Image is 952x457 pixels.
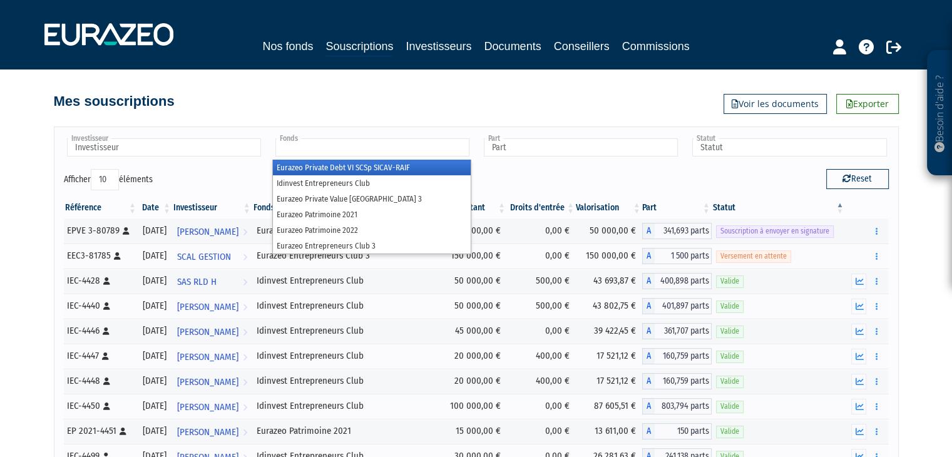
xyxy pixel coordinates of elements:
[257,399,436,413] div: Idinvest Entrepreneurs Club
[441,369,507,394] td: 20 000,00 €
[243,321,247,344] i: Voir l'investisseur
[262,38,313,55] a: Nos fonds
[273,207,471,222] li: Eurazeo Patrimoine 2021
[142,249,168,262] div: [DATE]
[576,269,642,294] td: 43 693,87 €
[102,352,109,360] i: [Français] Personne physique
[114,252,121,260] i: [Français] Personne physique
[243,421,247,444] i: Voir l'investisseur
[655,298,712,314] span: 401,897 parts
[103,277,110,285] i: [Français] Personne physique
[642,348,655,364] span: A
[273,175,471,191] li: Idinvest Entrepreneurs Club
[441,218,507,244] td: 50 000,00 €
[441,197,507,218] th: Montant: activer pour trier la colonne par ordre croissant
[172,197,252,218] th: Investisseur: activer pour trier la colonne par ordre croissant
[243,270,247,294] i: Voir l'investisseur
[243,346,247,369] i: Voir l'investisseur
[642,323,712,339] div: A - Idinvest Entrepreneurs Club
[642,398,712,414] div: A - Idinvest Entrepreneurs Club
[177,220,238,244] span: [PERSON_NAME]
[243,371,247,394] i: Voir l'investisseur
[243,396,247,419] i: Voir l'investisseur
[172,394,252,419] a: [PERSON_NAME]
[441,294,507,319] td: 50 000,00 €
[177,421,238,444] span: [PERSON_NAME]
[642,273,712,289] div: A - Idinvest Entrepreneurs Club
[576,344,642,369] td: 17 521,12 €
[273,160,471,175] li: Eurazeo Private Debt VI SCSp SICAV-RAIF
[507,244,576,269] td: 0,00 €
[123,227,130,235] i: [Français] Personne physique
[142,349,168,362] div: [DATE]
[142,424,168,438] div: [DATE]
[642,197,712,218] th: Part: activer pour trier la colonne par ordre croissant
[103,327,110,335] i: [Français] Personne physique
[172,218,252,244] a: [PERSON_NAME]
[54,94,175,109] h4: Mes souscriptions
[177,270,217,294] span: SAS RLD H
[642,223,655,239] span: A
[273,191,471,207] li: Eurazeo Private Value [GEOGRAPHIC_DATA] 3
[554,38,610,55] a: Conseillers
[716,326,744,337] span: Valide
[826,169,889,189] button: Reset
[576,319,642,344] td: 39 422,45 €
[642,373,655,389] span: A
[67,249,133,262] div: EEC3-81785
[67,224,133,237] div: EPVE 3-80789
[576,394,642,419] td: 87 605,51 €
[716,351,744,362] span: Valide
[67,349,133,362] div: IEC-4447
[67,274,133,287] div: IEC-4428
[655,248,712,264] span: 1 500 parts
[103,377,110,385] i: [Français] Personne physique
[576,369,642,394] td: 17 521,12 €
[103,403,110,410] i: [Français] Personne physique
[716,275,744,287] span: Valide
[441,319,507,344] td: 45 000,00 €
[507,369,576,394] td: 400,00 €
[507,419,576,444] td: 0,00 €
[655,423,712,439] span: 150 parts
[257,349,436,362] div: Idinvest Entrepreneurs Club
[177,295,238,319] span: [PERSON_NAME]
[655,323,712,339] span: 361,707 parts
[484,38,541,55] a: Documents
[142,399,168,413] div: [DATE]
[257,274,436,287] div: Idinvest Entrepreneurs Club
[716,300,744,312] span: Valide
[67,299,133,312] div: IEC-4440
[441,419,507,444] td: 15 000,00 €
[933,57,947,170] p: Besoin d'aide ?
[142,224,168,237] div: [DATE]
[642,298,712,314] div: A - Idinvest Entrepreneurs Club
[441,394,507,419] td: 100 000,00 €
[441,244,507,269] td: 150 000,00 €
[507,394,576,419] td: 0,00 €
[172,269,252,294] a: SAS RLD H
[655,273,712,289] span: 400,898 parts
[257,299,436,312] div: Idinvest Entrepreneurs Club
[64,169,153,190] label: Afficher éléments
[576,419,642,444] td: 13 611,00 €
[576,294,642,319] td: 43 802,75 €
[622,38,690,55] a: Commissions
[642,423,655,439] span: A
[716,376,744,388] span: Valide
[655,373,712,389] span: 160,759 parts
[142,274,168,287] div: [DATE]
[67,374,133,388] div: IEC-4448
[172,319,252,344] a: [PERSON_NAME]
[642,248,655,264] span: A
[138,197,172,218] th: Date: activer pour trier la colonne par ordre croissant
[716,401,744,413] span: Valide
[507,344,576,369] td: 400,00 €
[716,250,791,262] span: Versement en attente
[642,423,712,439] div: A - Eurazeo Patrimoine 2021
[273,222,471,238] li: Eurazeo Patrimoine 2022
[655,348,712,364] span: 160,759 parts
[172,344,252,369] a: [PERSON_NAME]
[142,324,168,337] div: [DATE]
[406,38,471,55] a: Investisseurs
